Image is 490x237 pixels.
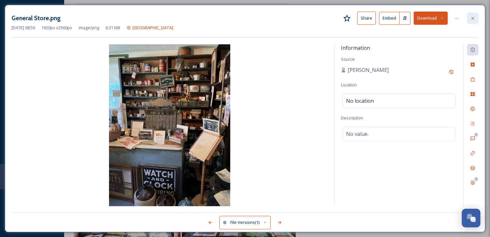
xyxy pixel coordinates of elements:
[106,25,120,31] span: 6.31 MB
[132,25,173,31] span: [GEOGRAPHIC_DATA]
[474,133,478,137] div: 0
[219,216,271,229] button: File Versions(1)
[357,12,376,25] button: Share
[379,12,400,25] button: Embed
[341,56,355,62] span: Source
[12,25,35,31] span: [DATE] 08:50
[12,13,61,23] h3: General Store.png
[348,66,389,74] span: [PERSON_NAME]
[474,177,478,181] div: 0
[341,115,363,121] span: Description
[346,130,368,138] span: No value.
[462,209,480,227] button: Open Chat
[341,82,357,88] span: Location
[341,44,370,51] span: Information
[414,12,448,25] button: Download
[41,25,72,31] span: 1920 px x 2560 px
[79,25,99,31] span: image/png
[346,97,374,105] span: No location
[12,44,328,206] img: General%20Store.png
